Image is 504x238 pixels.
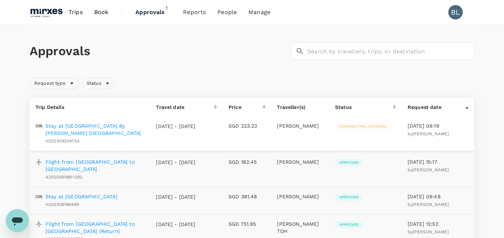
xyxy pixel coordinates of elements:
[413,229,449,234] span: [PERSON_NAME]
[45,202,79,207] span: H202509186489
[277,158,324,166] p: [PERSON_NAME]
[277,193,324,200] p: [PERSON_NAME]
[408,229,449,234] span: by
[408,158,469,166] p: [DATE] 15:17
[82,78,115,89] div: Status
[229,103,262,111] div: Price
[277,122,324,129] p: [PERSON_NAME]
[45,158,144,173] a: Flight from [GEOGRAPHIC_DATA] to [GEOGRAPHIC_DATA]
[156,159,196,166] p: [DATE] - [DATE]
[156,123,196,130] p: [DATE] - [DATE]
[335,124,391,129] span: Pending final approval
[408,131,449,136] span: by
[335,222,363,227] span: Approved
[408,167,449,172] span: by
[217,8,237,17] span: People
[6,209,29,232] iframe: Button to launch messaging window
[335,103,393,111] div: Status
[45,138,79,144] span: H202509204754
[94,8,109,17] span: Book
[30,80,70,87] span: Request type
[163,4,170,12] span: 1
[45,122,144,137] a: Stay at [GEOGRAPHIC_DATA] By [PERSON_NAME] [GEOGRAPHIC_DATA]
[413,131,449,136] span: [PERSON_NAME]
[408,202,449,207] span: by
[30,4,63,20] img: Mirxes Holding Pte Ltd
[156,103,214,111] div: Travel date
[335,195,363,200] span: Approved
[229,122,265,129] p: SGD 223.23
[135,8,171,17] span: Approvals
[229,158,265,166] p: SGD 182.45
[156,221,196,228] p: [DATE] - [DATE]
[45,193,117,200] a: Stay at [GEOGRAPHIC_DATA]
[335,160,363,165] span: Approved
[183,8,206,17] span: Reports
[408,103,465,111] div: Request date
[156,193,196,200] p: [DATE] - [DATE]
[448,5,463,19] div: BL
[277,103,324,111] p: Traveller(s)
[229,193,265,200] p: SGD 381.48
[69,8,83,17] span: Trips
[30,44,288,59] h1: Approvals
[35,103,144,111] p: Trip Details
[408,220,469,228] p: [DATE] 12:52
[82,80,106,87] span: Status
[408,122,469,129] p: [DATE] 09:19
[408,193,469,200] p: [DATE] 09:48
[277,220,324,235] p: [PERSON_NAME] TOH
[45,175,82,180] span: A20250918811292
[413,202,449,207] span: [PERSON_NAME]
[30,78,79,89] div: Request type
[307,42,474,60] input: Search by travellers, trips, or destination
[413,167,449,172] span: [PERSON_NAME]
[45,220,144,235] a: Flight from [GEOGRAPHIC_DATA] to [GEOGRAPHIC_DATA] (Return)
[248,8,270,17] span: Manage
[229,220,265,228] p: SGD 751.95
